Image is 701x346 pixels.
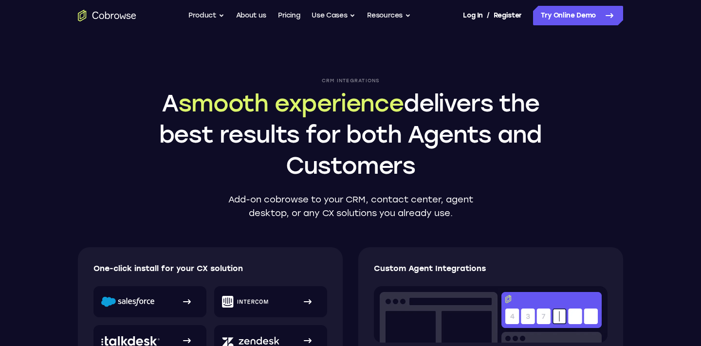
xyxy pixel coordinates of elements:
[367,6,411,25] button: Resources
[178,89,404,117] span: smooth experience
[312,6,355,25] button: Use Cases
[214,286,327,317] a: Intercom logo
[533,6,623,25] a: Try Online Demo
[374,263,608,274] p: Custom Agent Integrations
[156,88,545,181] h1: A delivers the best results for both Agents and Customers
[223,193,478,220] p: Add-on cobrowse to your CRM, contact center, agent desktop, or any CX solutions you already use.
[156,78,545,84] p: CRM Integrations
[101,336,160,346] img: Talkdesk logo
[188,6,224,25] button: Product
[222,296,268,308] img: Intercom logo
[101,296,154,307] img: Salesforce logo
[374,286,608,343] img: Co-browse code entry input
[487,10,490,21] span: /
[463,6,482,25] a: Log In
[236,6,266,25] a: About us
[494,6,522,25] a: Register
[278,6,300,25] a: Pricing
[93,263,328,274] p: One-click install for your CX solution
[93,286,206,317] a: Salesforce logo
[78,10,136,21] a: Go to the home page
